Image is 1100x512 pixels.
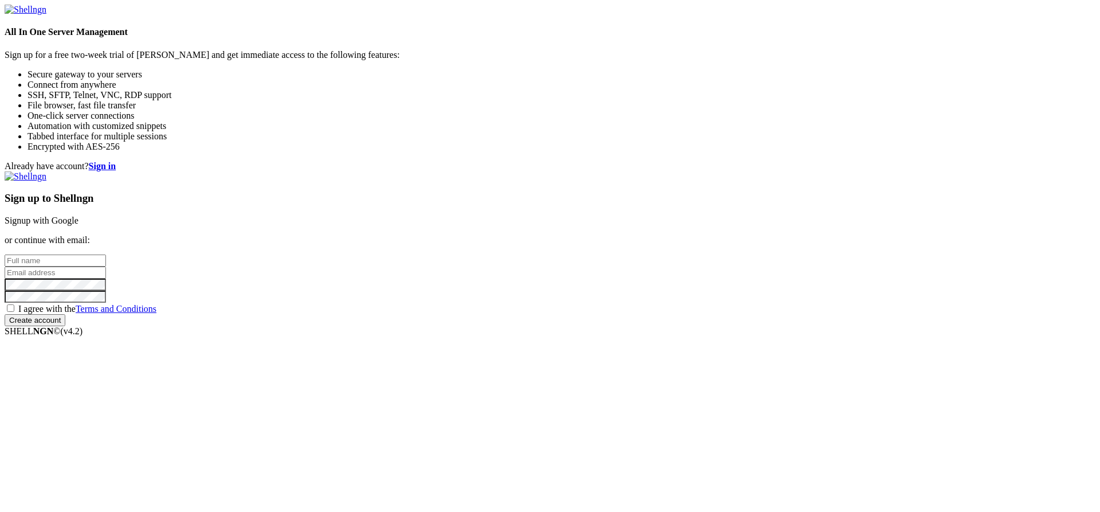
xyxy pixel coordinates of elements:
img: Shellngn [5,5,46,15]
li: One-click server connections [27,111,1095,121]
li: File browser, fast file transfer [27,100,1095,111]
li: Secure gateway to your servers [27,69,1095,80]
img: Shellngn [5,171,46,182]
li: Connect from anywhere [27,80,1095,90]
li: Automation with customized snippets [27,121,1095,131]
p: Sign up for a free two-week trial of [PERSON_NAME] and get immediate access to the following feat... [5,50,1095,60]
p: or continue with email: [5,235,1095,245]
b: NGN [33,326,54,336]
input: Full name [5,255,106,267]
input: I agree with theTerms and Conditions [7,304,14,312]
input: Create account [5,314,65,326]
a: Terms and Conditions [76,304,156,314]
span: 4.2.0 [61,326,83,336]
div: Already have account? [5,161,1095,171]
a: Signup with Google [5,216,78,225]
h4: All In One Server Management [5,27,1095,37]
li: Encrypted with AES-256 [27,142,1095,152]
h3: Sign up to Shellngn [5,192,1095,205]
li: Tabbed interface for multiple sessions [27,131,1095,142]
li: SSH, SFTP, Telnet, VNC, RDP support [27,90,1095,100]
input: Email address [5,267,106,279]
span: I agree with the [18,304,156,314]
a: Sign in [89,161,116,171]
span: SHELL © [5,326,82,336]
